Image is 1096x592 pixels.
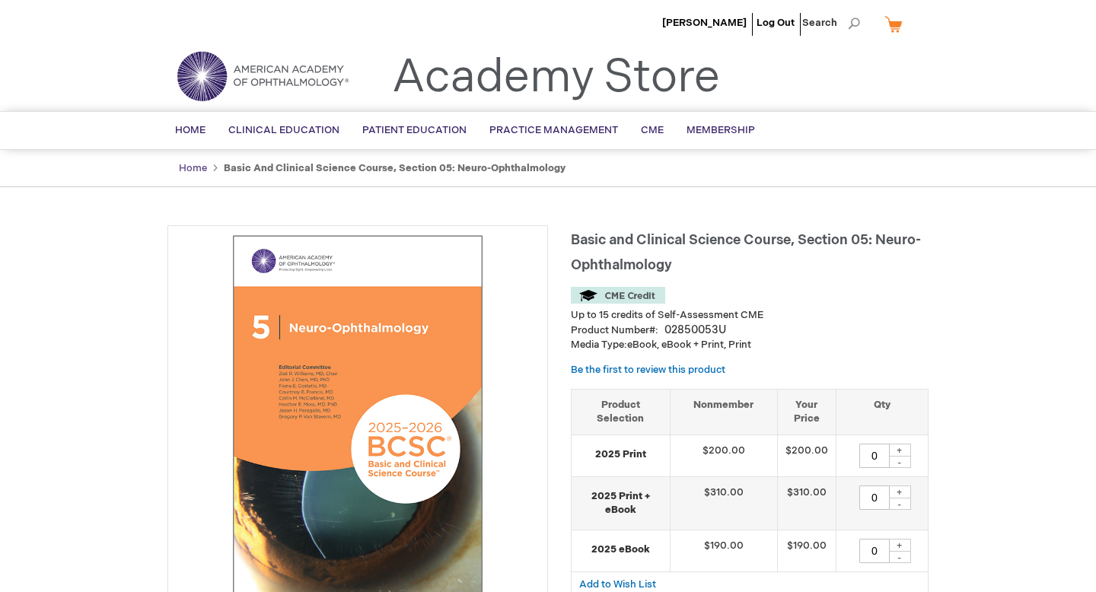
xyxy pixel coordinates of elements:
[888,539,911,552] div: +
[489,124,618,136] span: Practice Management
[777,389,836,434] th: Your Price
[777,476,836,530] td: $310.00
[641,124,664,136] span: CME
[859,444,890,468] input: Qty
[571,339,627,351] strong: Media Type:
[362,124,467,136] span: Patient Education
[662,17,747,29] a: [PERSON_NAME]
[859,539,890,563] input: Qty
[571,232,921,273] span: Basic and Clinical Science Course, Section 05: Neuro-Ophthalmology
[579,578,656,590] a: Add to Wish List
[670,530,777,571] td: $190.00
[802,8,860,38] span: Search
[392,50,720,105] a: Academy Store
[572,389,670,434] th: Product Selection
[888,485,911,498] div: +
[888,498,911,510] div: -
[571,338,929,352] p: eBook, eBook + Print, Print
[579,543,662,557] strong: 2025 eBook
[836,389,928,434] th: Qty
[175,124,205,136] span: Home
[888,444,911,457] div: +
[571,364,725,376] a: Be the first to review this product
[777,434,836,476] td: $200.00
[670,434,777,476] td: $200.00
[664,323,726,338] div: 02850053U
[571,324,658,336] strong: Product Number
[888,551,911,563] div: -
[670,476,777,530] td: $310.00
[888,456,911,468] div: -
[859,485,890,510] input: Qty
[687,124,755,136] span: Membership
[670,389,777,434] th: Nonmember
[579,489,662,517] strong: 2025 Print + eBook
[224,162,566,174] strong: Basic and Clinical Science Course, Section 05: Neuro-Ophthalmology
[179,162,207,174] a: Home
[228,124,339,136] span: Clinical Education
[777,530,836,571] td: $190.00
[571,287,665,304] img: CME Credit
[579,447,662,462] strong: 2025 Print
[757,17,795,29] a: Log Out
[571,308,929,323] li: Up to 15 credits of Self-Assessment CME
